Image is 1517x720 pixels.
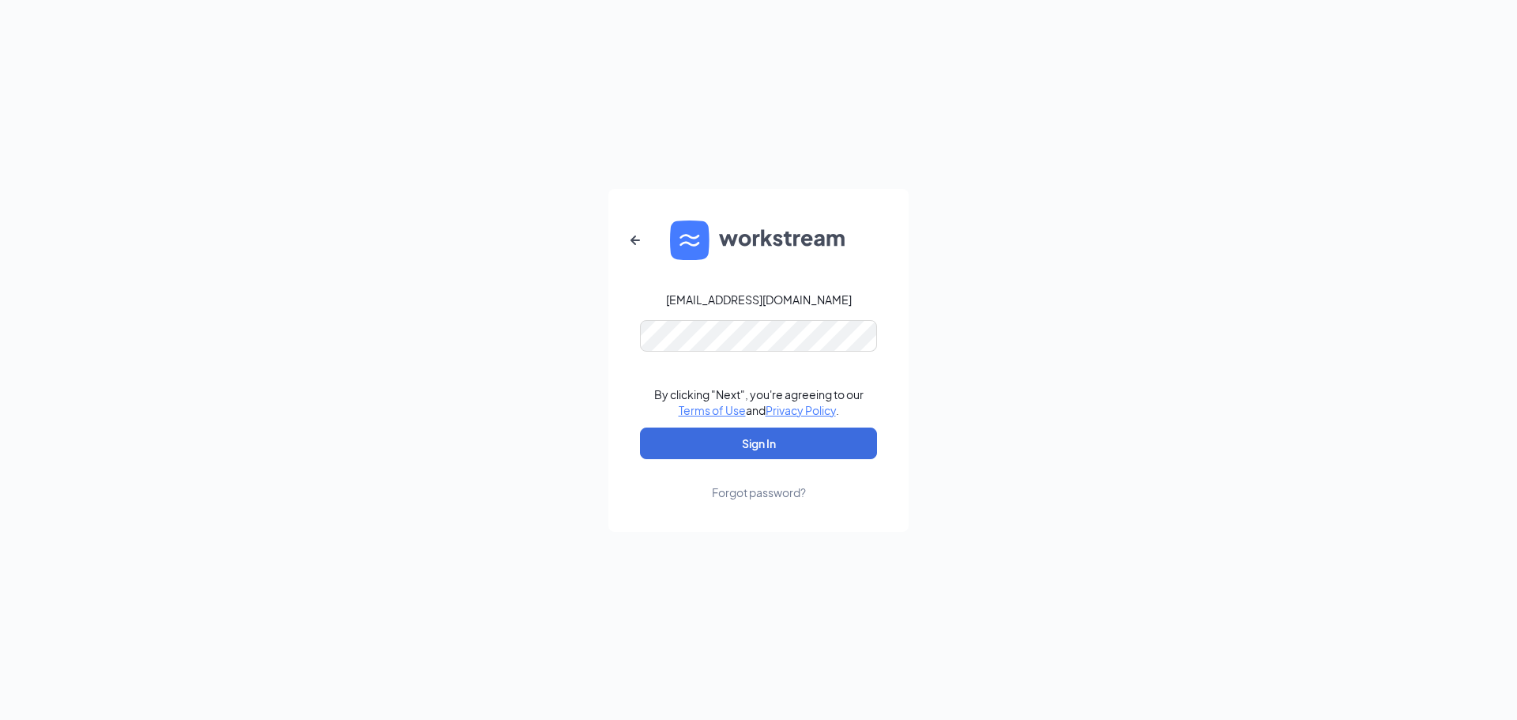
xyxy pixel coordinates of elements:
[679,403,746,417] a: Terms of Use
[666,292,852,307] div: [EMAIL_ADDRESS][DOMAIN_NAME]
[654,386,864,418] div: By clicking "Next", you're agreeing to our and .
[616,221,654,259] button: ArrowLeftNew
[626,231,645,250] svg: ArrowLeftNew
[670,221,847,260] img: WS logo and Workstream text
[712,484,806,500] div: Forgot password?
[766,403,836,417] a: Privacy Policy
[640,428,877,459] button: Sign In
[712,459,806,500] a: Forgot password?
